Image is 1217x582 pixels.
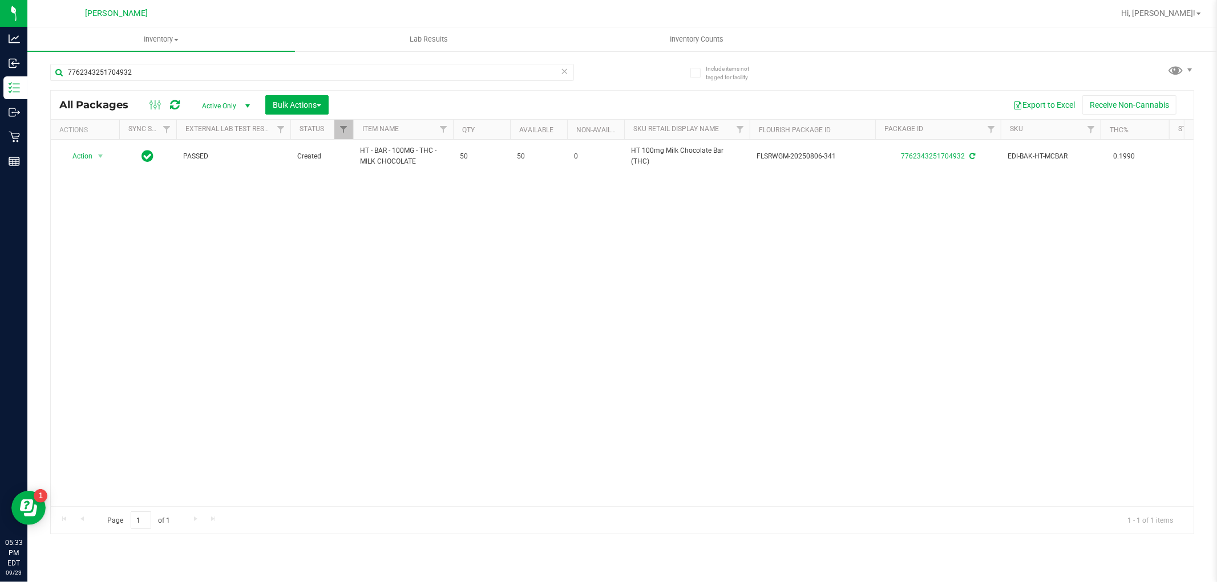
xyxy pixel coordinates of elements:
[394,34,463,44] span: Lab Results
[9,58,20,69] inline-svg: Inbound
[9,82,20,93] inline-svg: Inventory
[9,131,20,143] inline-svg: Retail
[462,126,475,134] a: Qty
[295,27,563,51] a: Lab Results
[1010,125,1023,133] a: SKU
[62,148,93,164] span: Action
[884,125,923,133] a: Package ID
[128,125,172,133] a: Sync Status
[272,120,290,139] a: Filter
[1178,125,1202,133] a: Strain
[1006,95,1082,115] button: Export to Excel
[654,34,739,44] span: Inventory Counts
[9,33,20,44] inline-svg: Analytics
[185,125,275,133] a: External Lab Test Result
[576,126,627,134] a: Non-Available
[563,27,830,51] a: Inventory Counts
[706,64,763,82] span: Include items not tagged for facility
[265,95,329,115] button: Bulk Actions
[574,151,617,162] span: 0
[5,568,22,577] p: 09/23
[142,148,154,164] span: In Sync
[297,151,346,162] span: Created
[34,489,47,503] iframe: Resource center unread badge
[757,151,868,162] span: FLSRWGM-20250806-341
[131,511,151,529] input: 1
[11,491,46,525] iframe: Resource center
[9,156,20,167] inline-svg: Reports
[362,125,399,133] a: Item Name
[633,125,719,133] a: Sku Retail Display Name
[300,125,324,133] a: Status
[50,64,574,81] input: Search Package ID, Item Name, SKU, Lot or Part Number...
[5,538,22,568] p: 05:33 PM EDT
[273,100,321,109] span: Bulk Actions
[901,152,965,160] a: 7762343251704932
[59,99,140,111] span: All Packages
[9,107,20,118] inline-svg: Outbound
[360,145,446,167] span: HT - BAR - 100MG - THC - MILK CHOCOLATE
[759,126,831,134] a: Flourish Package ID
[561,64,569,79] span: Clear
[1107,148,1141,165] span: 0.1990
[460,151,503,162] span: 50
[1082,120,1101,139] a: Filter
[968,152,975,160] span: Sync from Compliance System
[1121,9,1195,18] span: Hi, [PERSON_NAME]!
[519,126,553,134] a: Available
[27,34,295,44] span: Inventory
[98,511,180,529] span: Page of 1
[1082,95,1176,115] button: Receive Non-Cannabis
[1110,126,1129,134] a: THC%
[517,151,560,162] span: 50
[1118,511,1182,528] span: 1 - 1 of 1 items
[157,120,176,139] a: Filter
[59,126,115,134] div: Actions
[183,151,284,162] span: PASSED
[334,120,353,139] a: Filter
[1008,151,1094,162] span: EDI-BAK-HT-MCBAR
[731,120,750,139] a: Filter
[94,148,108,164] span: select
[631,145,743,167] span: HT 100mg Milk Chocolate Bar (THC)
[434,120,453,139] a: Filter
[27,27,295,51] a: Inventory
[85,9,148,18] span: [PERSON_NAME]
[982,120,1001,139] a: Filter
